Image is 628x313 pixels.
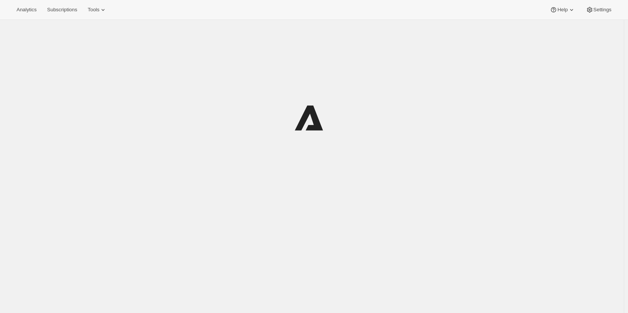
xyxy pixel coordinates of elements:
span: Subscriptions [47,7,77,13]
span: Help [557,7,567,13]
button: Tools [83,5,111,15]
span: Analytics [17,7,36,13]
button: Analytics [12,5,41,15]
button: Settings [581,5,616,15]
span: Tools [88,7,99,13]
span: Settings [593,7,611,13]
button: Help [545,5,579,15]
button: Subscriptions [42,5,82,15]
